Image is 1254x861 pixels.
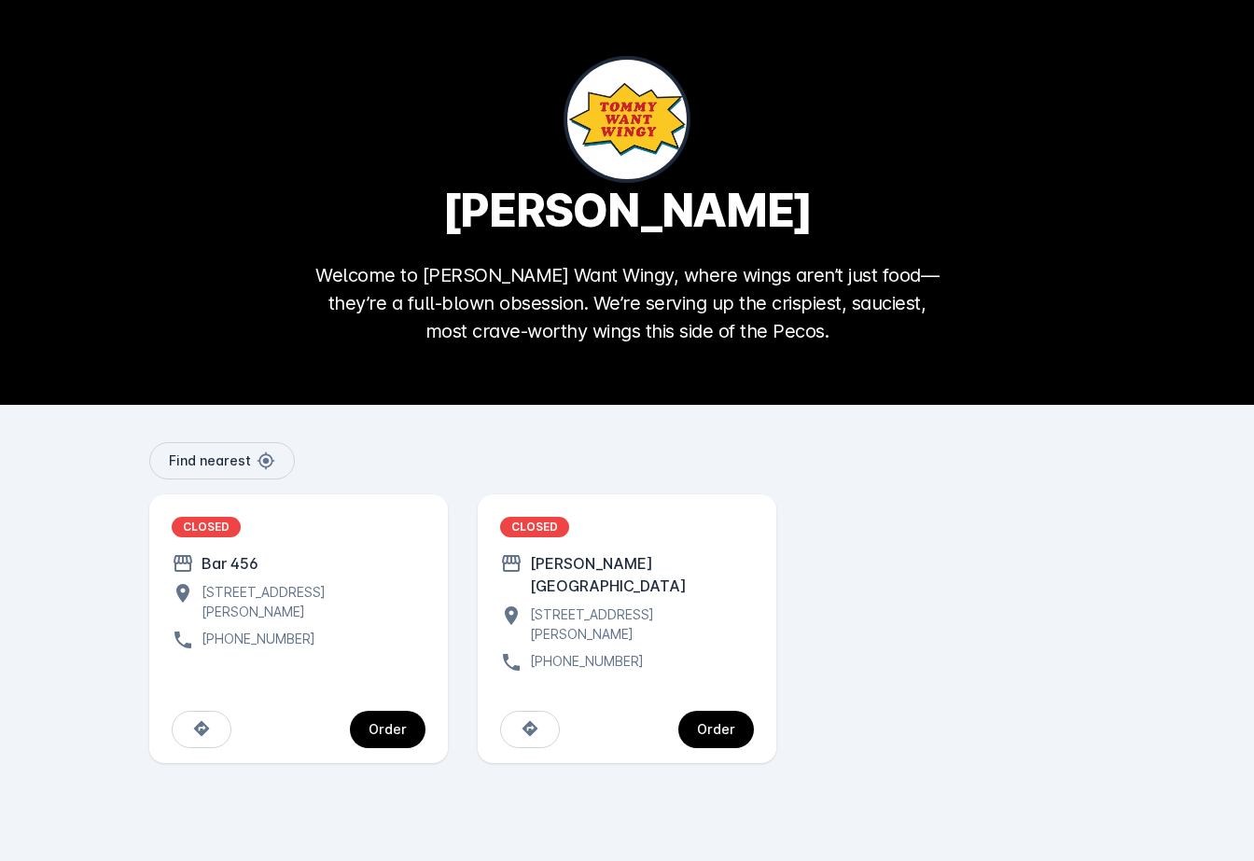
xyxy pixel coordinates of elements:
div: [STREET_ADDRESS][PERSON_NAME] [194,582,425,621]
div: [PERSON_NAME][GEOGRAPHIC_DATA] [522,552,754,597]
div: Order [369,723,407,736]
div: CLOSED [172,517,241,537]
div: CLOSED [500,517,569,537]
button: continue [678,711,754,748]
div: [PHONE_NUMBER] [194,629,315,651]
button: continue [350,711,425,748]
div: [STREET_ADDRESS][PERSON_NAME] [522,604,754,644]
div: Order [697,723,735,736]
div: [PHONE_NUMBER] [522,651,644,674]
span: Find nearest [169,454,251,467]
div: Bar 456 [194,552,258,575]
